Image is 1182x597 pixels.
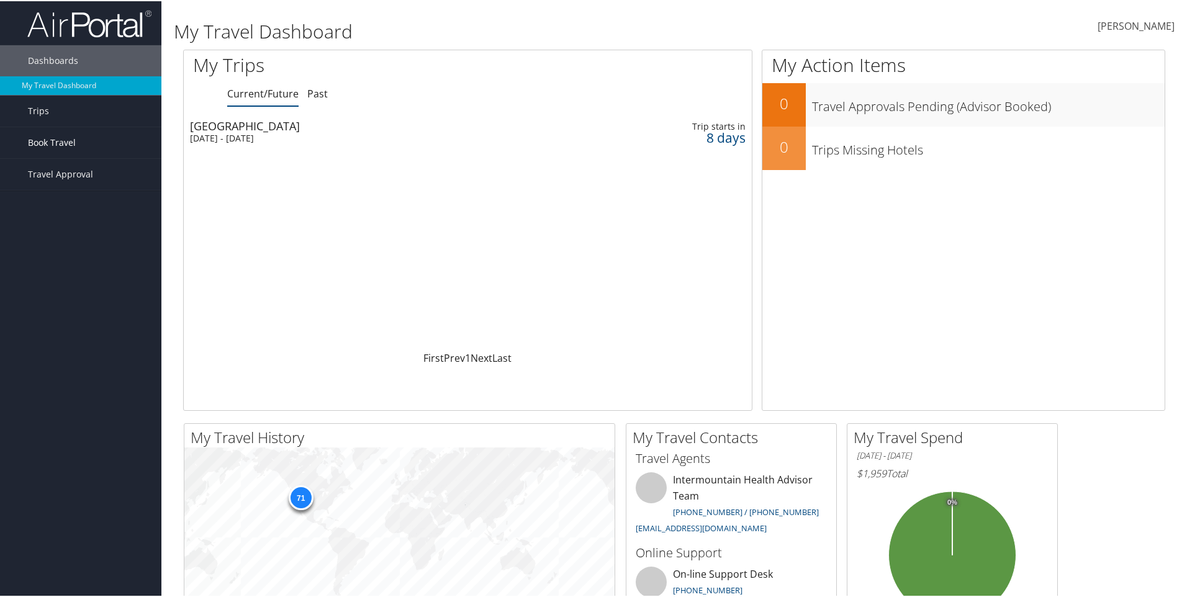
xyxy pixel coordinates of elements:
h2: My Travel History [191,426,615,447]
tspan: 0% [947,498,957,505]
a: 0Travel Approvals Pending (Advisor Booked) [762,82,1165,125]
a: Last [492,350,512,364]
div: [GEOGRAPHIC_DATA] [190,119,544,130]
span: Travel Approval [28,158,93,189]
h3: Travel Agents [636,449,827,466]
img: airportal-logo.png [27,8,151,37]
h2: 0 [762,135,806,156]
a: Past [307,86,328,99]
h6: Total [857,465,1048,479]
h3: Online Support [636,543,827,560]
a: 0Trips Missing Hotels [762,125,1165,169]
h3: Trips Missing Hotels [812,134,1165,158]
a: [PHONE_NUMBER] / [PHONE_NUMBER] [673,505,819,516]
a: [EMAIL_ADDRESS][DOMAIN_NAME] [636,521,767,532]
h2: My Travel Spend [854,426,1057,447]
li: Intermountain Health Advisor Team [629,471,833,537]
div: 8 days [620,131,746,142]
div: Trip starts in [620,120,746,131]
h1: My Travel Dashboard [174,17,841,43]
div: [DATE] - [DATE] [190,132,544,143]
span: Dashboards [28,44,78,75]
span: Trips [28,94,49,125]
span: [PERSON_NAME] [1098,18,1175,32]
h2: 0 [762,92,806,113]
h3: Travel Approvals Pending (Advisor Booked) [812,91,1165,114]
div: 71 [288,484,313,509]
a: Next [471,350,492,364]
span: Book Travel [28,126,76,157]
h1: My Trips [193,51,506,77]
a: [PERSON_NAME] [1098,6,1175,45]
a: First [423,350,444,364]
h2: My Travel Contacts [633,426,836,447]
a: 1 [465,350,471,364]
a: Prev [444,350,465,364]
a: [PHONE_NUMBER] [673,583,742,595]
a: Current/Future [227,86,299,99]
h1: My Action Items [762,51,1165,77]
span: $1,959 [857,465,886,479]
h6: [DATE] - [DATE] [857,449,1048,460]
